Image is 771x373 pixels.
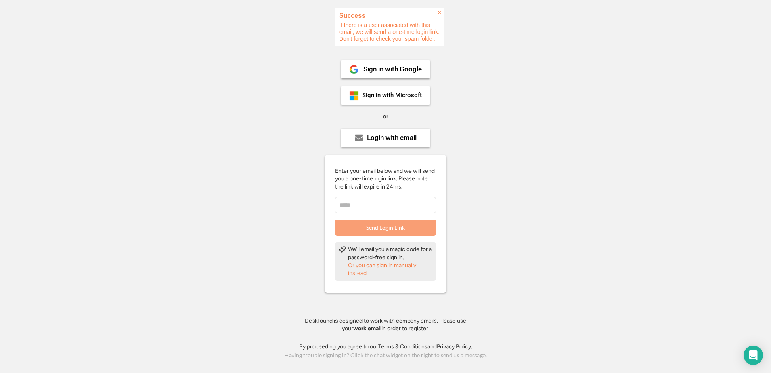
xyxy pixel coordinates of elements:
div: Sign in with Microsoft [362,92,422,98]
img: 1024px-Google__G__Logo.svg.png [349,65,359,74]
button: Send Login Link [335,220,436,236]
div: Enter your email below and we will send you a one-time login link. Please note the link will expi... [335,167,436,191]
div: Login with email [367,134,417,141]
a: Terms & Conditions [378,343,427,350]
strong: work email [353,325,381,332]
img: ms-symbollockup_mssymbol_19.png [349,91,359,101]
div: By proceeding you agree to our and [299,343,472,351]
div: Or you can sign in manually instead. [348,262,433,277]
div: Deskfound is designed to work with company emails. Please use your in order to register. [295,317,476,333]
a: Privacy Policy. [437,343,472,350]
div: Sign in with Google [363,66,422,73]
span: × [438,9,441,16]
h2: Success [339,12,440,19]
div: If there is a user associated with this email, we will send a one-time login link. Don't forget t... [335,8,444,46]
div: or [383,113,388,121]
div: Open Intercom Messenger [744,346,763,365]
div: We'll email you a magic code for a password-free sign in. [348,245,433,261]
